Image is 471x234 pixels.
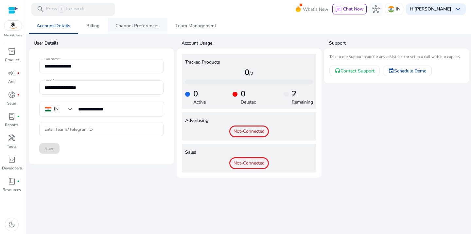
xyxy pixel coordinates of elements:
[8,48,16,55] span: inventory_2
[4,33,22,38] p: Marketplace
[249,70,253,77] span: /2
[54,106,59,113] div: IN
[7,100,17,106] p: Sales
[394,68,427,74] span: Schedule Demo
[329,40,469,47] h4: Support
[7,144,17,149] p: Tools
[229,157,269,169] span: Not-Connected
[372,5,380,13] span: hub
[335,68,340,74] mat-icon: headset
[241,99,256,106] p: Deleted
[410,7,451,11] p: Hi
[17,72,20,74] span: fiber_manual_record
[185,68,313,77] h4: 0
[292,99,313,106] p: Remaining
[86,24,99,28] span: Billing
[343,6,364,12] span: Chat Now
[241,89,256,99] h4: 0
[193,99,206,106] p: Active
[46,6,84,13] p: Press to search
[388,68,394,74] mat-icon: event
[59,6,64,13] span: /
[8,112,16,120] span: lab_profile
[37,24,70,28] span: Account Details
[396,3,400,15] p: IN
[175,24,216,28] span: Team Management
[454,5,462,13] span: keyboard_arrow_down
[5,57,19,63] p: Product
[5,122,19,128] p: Reports
[414,6,451,12] b: [PERSON_NAME]
[369,3,382,16] button: hub
[8,134,16,142] span: handyman
[8,91,16,99] span: donut_small
[329,54,464,60] mat-card-subtitle: Talk to our support team for any assistance or setup a call with our experts.
[8,156,16,164] span: code_blocks
[332,4,367,14] button: chatChat Now
[115,24,160,28] span: Channel Preferences
[303,4,328,15] span: What's New
[292,89,313,99] h4: 2
[3,187,21,193] p: Resources
[335,6,342,13] span: chat
[17,180,20,183] span: fiber_manual_record
[185,150,313,155] h4: Sales
[37,5,44,13] span: search
[329,66,380,76] a: Contact Support
[182,40,322,47] h4: Account Usage
[44,78,52,83] mat-label: Email
[193,89,206,99] h4: 0
[2,165,22,171] p: Developers
[44,57,59,62] mat-label: Full Name
[340,68,375,74] span: Contact Support
[8,221,16,228] span: dark_mode
[4,21,22,30] img: amazon.svg
[17,115,20,118] span: fiber_manual_record
[185,118,313,124] h4: Advertising
[185,60,313,65] h4: Tracked Products
[34,40,174,47] h4: User Details
[8,69,16,77] span: campaign
[229,126,269,137] span: Not-Connected
[388,6,394,12] img: in.svg
[8,177,16,185] span: book_4
[8,79,15,85] p: Ads
[17,93,20,96] span: fiber_manual_record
